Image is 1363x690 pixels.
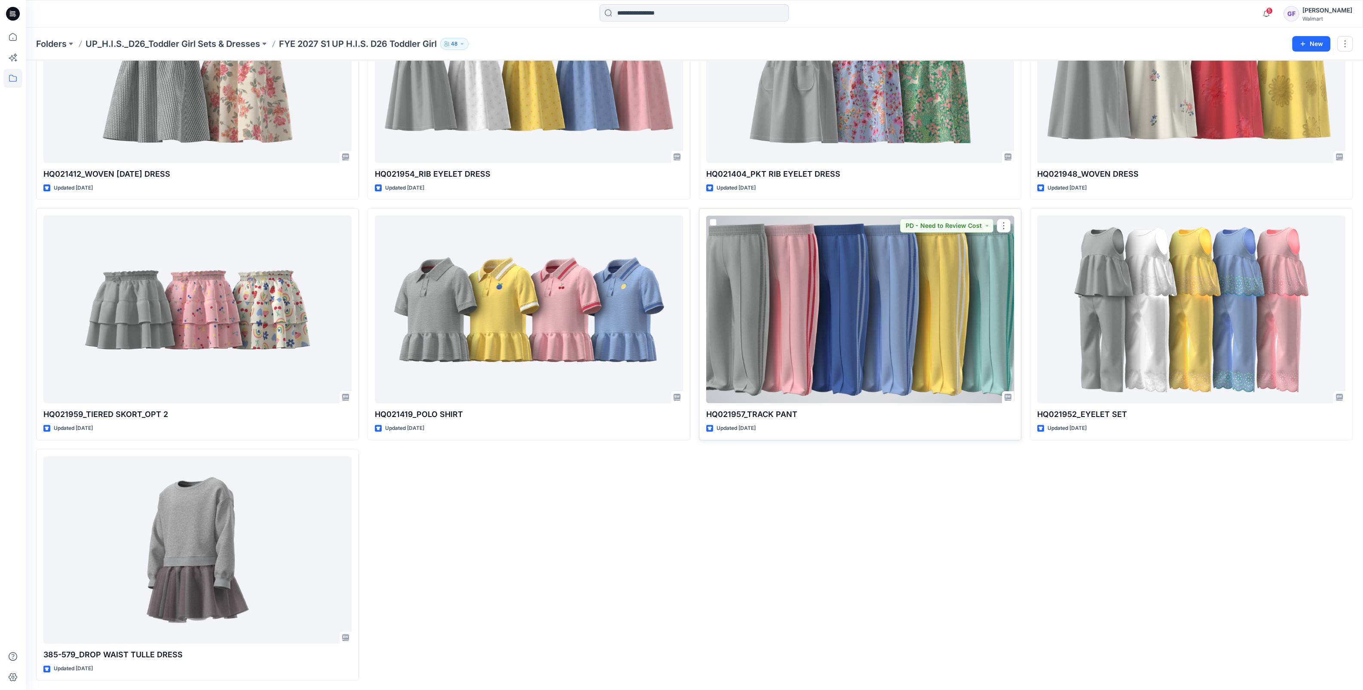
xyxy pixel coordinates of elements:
[385,424,424,433] p: Updated [DATE]
[43,215,352,403] a: HQ021959_TIERED SKORT_OPT 2
[440,38,469,50] button: 48
[706,215,1014,403] a: HQ021957_TRACK PANT
[43,408,352,420] p: HQ021959_TIERED SKORT_OPT 2
[375,408,683,420] p: HQ021419_POLO SHIRT
[1048,424,1087,433] p: Updated [DATE]
[86,38,260,50] a: UP_H.I.S._D26_Toddler Girl Sets & Dresses
[1266,7,1273,14] span: 5
[1037,215,1345,403] a: HQ021952_EYELET SET
[717,424,756,433] p: Updated [DATE]
[1292,36,1330,52] button: New
[385,184,424,193] p: Updated [DATE]
[1283,6,1299,21] div: GF
[451,39,458,49] p: 48
[706,408,1014,420] p: HQ021957_TRACK PANT
[1302,15,1352,22] div: Walmart
[54,664,93,673] p: Updated [DATE]
[1048,184,1087,193] p: Updated [DATE]
[36,38,67,50] a: Folders
[1037,408,1345,420] p: HQ021952_EYELET SET
[43,456,352,644] a: 385-579_DROP WAIST TULLE DRESS
[54,424,93,433] p: Updated [DATE]
[717,184,756,193] p: Updated [DATE]
[375,168,683,180] p: HQ021954_RIB EYELET DRESS
[54,184,93,193] p: Updated [DATE]
[706,168,1014,180] p: HQ021404_PKT RIB EYELET DRESS
[1302,5,1352,15] div: [PERSON_NAME]
[43,168,352,180] p: HQ021412_WOVEN [DATE] DRESS
[375,215,683,403] a: HQ021419_POLO SHIRT
[279,38,437,50] p: FYE 2027 S1 UP H.I.S. D26 Toddler Girl
[43,649,352,661] p: 385-579_DROP WAIST TULLE DRESS
[1037,168,1345,180] p: HQ021948_WOVEN DRESS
